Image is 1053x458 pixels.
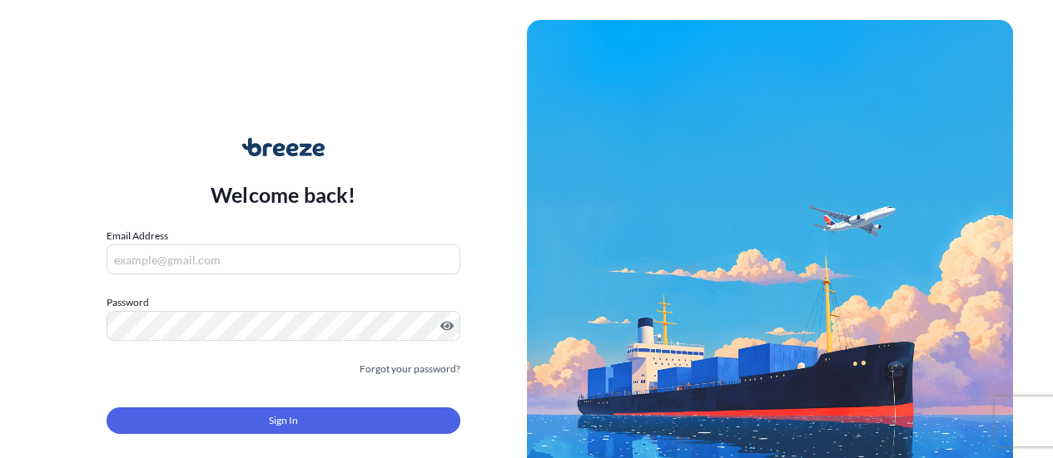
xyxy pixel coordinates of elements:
[440,319,454,332] button: Show password
[360,361,460,377] a: Forgot your password?
[107,244,460,274] input: example@gmail.com
[107,294,460,311] label: Password
[269,412,298,429] span: Sign In
[211,181,356,208] p: Welcome back!
[107,407,460,434] button: Sign In
[107,228,168,244] label: Email Address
